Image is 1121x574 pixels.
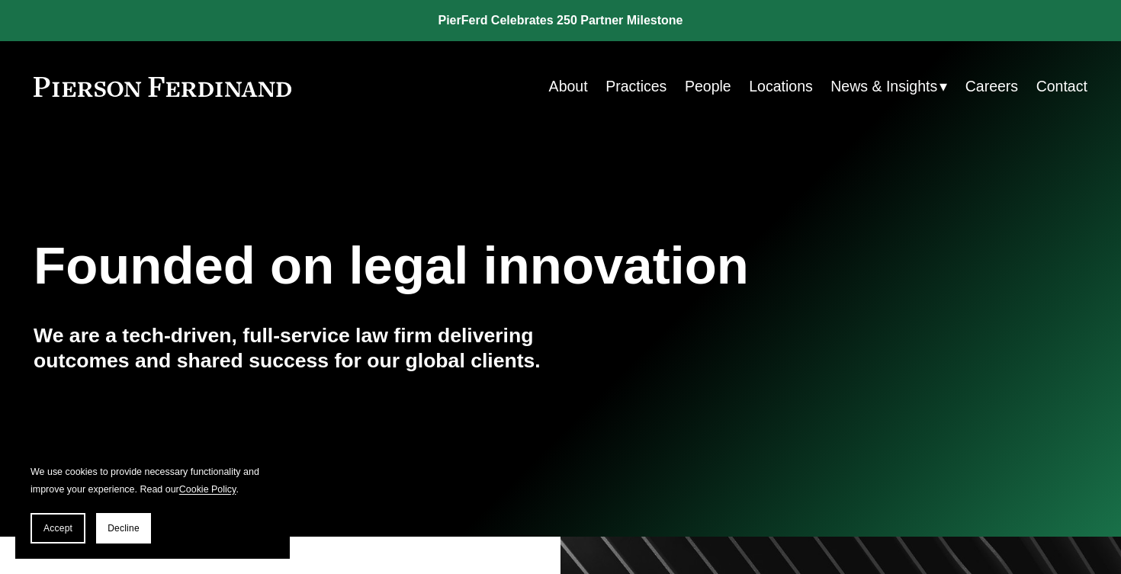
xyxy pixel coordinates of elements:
[685,72,731,101] a: People
[15,448,290,559] section: Cookie banner
[31,463,275,498] p: We use cookies to provide necessary functionality and improve your experience. Read our .
[34,236,912,297] h1: Founded on legal innovation
[31,513,85,544] button: Accept
[549,72,588,101] a: About
[96,513,151,544] button: Decline
[605,72,666,101] a: Practices
[43,523,72,534] span: Accept
[749,72,813,101] a: Locations
[34,323,560,374] h4: We are a tech-driven, full-service law firm delivering outcomes and shared success for our global...
[108,523,140,534] span: Decline
[179,484,236,495] a: Cookie Policy
[830,72,947,101] a: folder dropdown
[1036,72,1087,101] a: Contact
[965,72,1018,101] a: Careers
[830,73,937,100] span: News & Insights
